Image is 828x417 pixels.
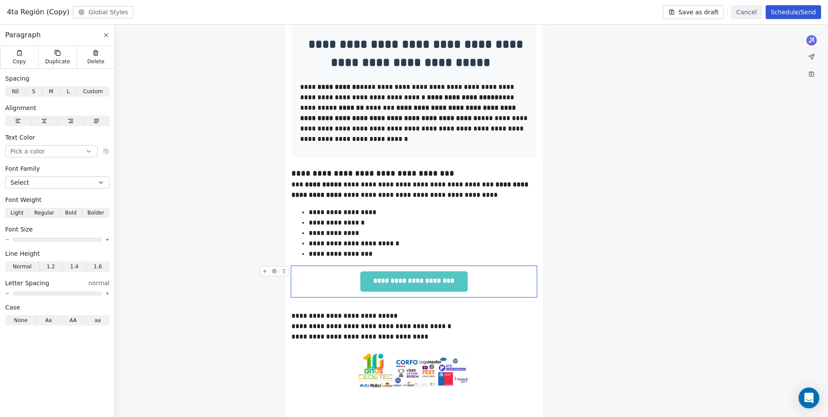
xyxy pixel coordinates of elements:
[10,209,23,217] span: Light
[5,104,36,112] span: Alignment
[94,263,102,270] span: 1.6
[5,145,97,157] button: Pick a color
[12,88,19,95] span: Nil
[10,178,29,187] span: Select
[83,88,103,95] span: Custom
[5,195,42,204] span: Font Weight
[7,7,69,17] span: 4ta Región (Copy)
[799,388,819,408] div: Open Intercom Messenger
[47,263,55,270] span: 1.2
[5,133,35,142] span: Text Color
[5,225,33,234] span: Font Size
[94,316,101,324] span: aa
[5,30,41,40] span: Paragraph
[663,5,724,19] button: Save as draft
[5,279,49,287] span: Letter Spacing
[65,209,77,217] span: Bold
[49,88,53,95] span: M
[88,279,110,287] span: normal
[5,164,40,173] span: Font Family
[13,263,31,270] span: Normal
[731,5,762,19] button: Cancel
[32,88,36,95] span: S
[5,249,40,258] span: Line Height
[87,209,104,217] span: Bolder
[14,316,27,324] span: None
[34,209,54,217] span: Regular
[87,58,105,65] span: Delete
[70,263,78,270] span: 1.4
[5,303,20,312] span: Case
[766,5,821,19] button: Schedule/Send
[73,6,133,18] button: Global Styles
[69,316,77,324] span: AA
[67,88,70,95] span: L
[13,58,26,65] span: Copy
[45,58,70,65] span: Duplicate
[45,316,52,324] span: Aa
[5,74,29,83] span: Spacing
